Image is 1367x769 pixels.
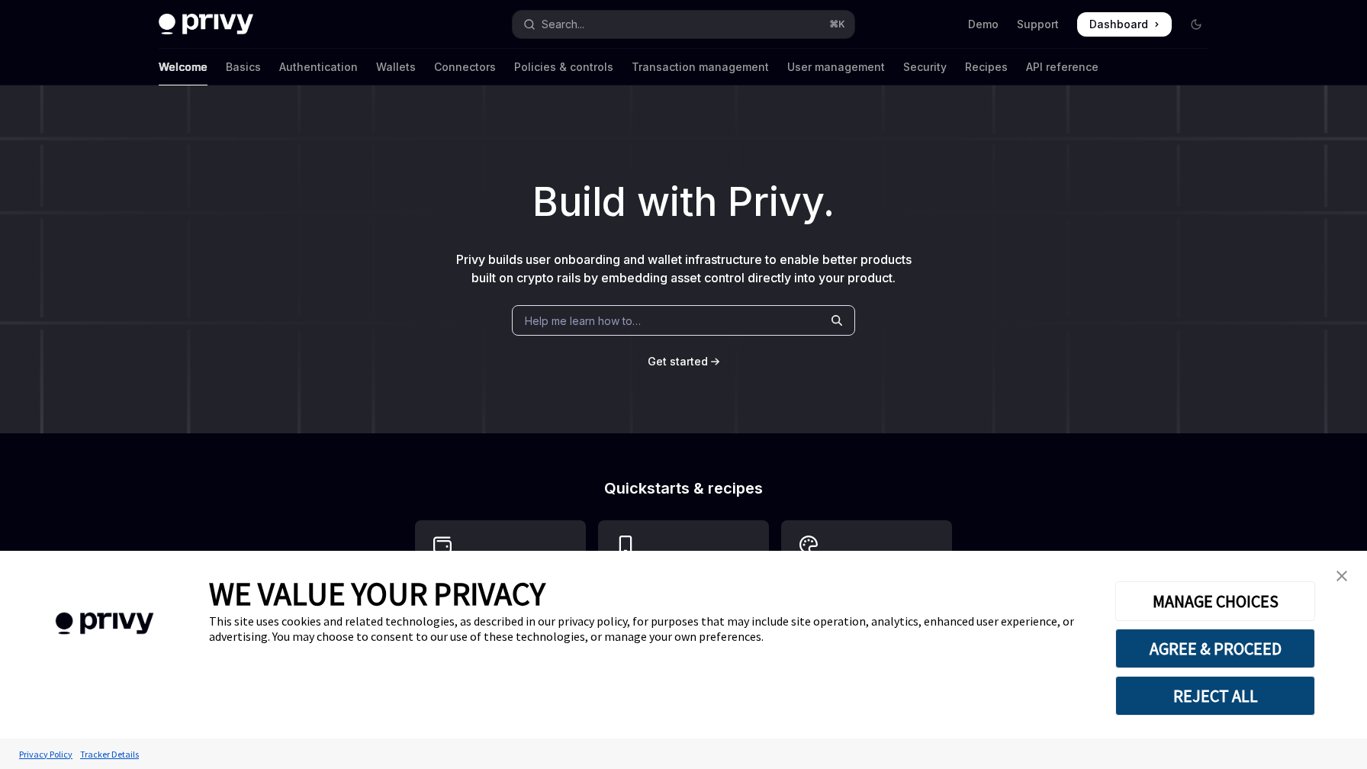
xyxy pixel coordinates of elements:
[1336,571,1347,581] img: close banner
[23,590,186,657] img: company logo
[781,520,952,676] a: **** *****Whitelabel login, wallets, and user management with your own UI and branding.
[434,49,496,85] a: Connectors
[968,17,999,32] a: Demo
[226,49,261,85] a: Basics
[542,15,584,34] div: Search...
[159,14,253,35] img: dark logo
[1115,676,1315,716] button: REJECT ALL
[648,355,708,368] span: Get started
[415,481,952,496] h2: Quickstarts & recipes
[1077,12,1172,37] a: Dashboard
[1026,49,1098,85] a: API reference
[965,49,1008,85] a: Recipes
[525,313,641,329] span: Help me learn how to…
[279,49,358,85] a: Authentication
[76,741,143,767] a: Tracker Details
[903,49,947,85] a: Security
[632,49,769,85] a: Transaction management
[598,520,769,676] a: **** **** **** ***Use the React Native SDK to build a mobile app on Solana.
[1017,17,1059,32] a: Support
[648,354,708,369] a: Get started
[1115,629,1315,668] button: AGREE & PROCEED
[787,49,885,85] a: User management
[159,49,207,85] a: Welcome
[15,741,76,767] a: Privacy Policy
[1089,17,1148,32] span: Dashboard
[209,613,1092,644] div: This site uses cookies and related technologies, as described in our privacy policy, for purposes...
[1184,12,1208,37] button: Toggle dark mode
[209,574,545,613] span: WE VALUE YOUR PRIVACY
[513,11,854,38] button: Open search
[24,172,1343,232] h1: Build with Privy.
[1327,561,1357,591] a: close banner
[376,49,416,85] a: Wallets
[456,252,912,285] span: Privy builds user onboarding and wallet infrastructure to enable better products built on crypto ...
[514,49,613,85] a: Policies & controls
[1115,581,1315,621] button: MANAGE CHOICES
[829,18,845,31] span: ⌘ K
